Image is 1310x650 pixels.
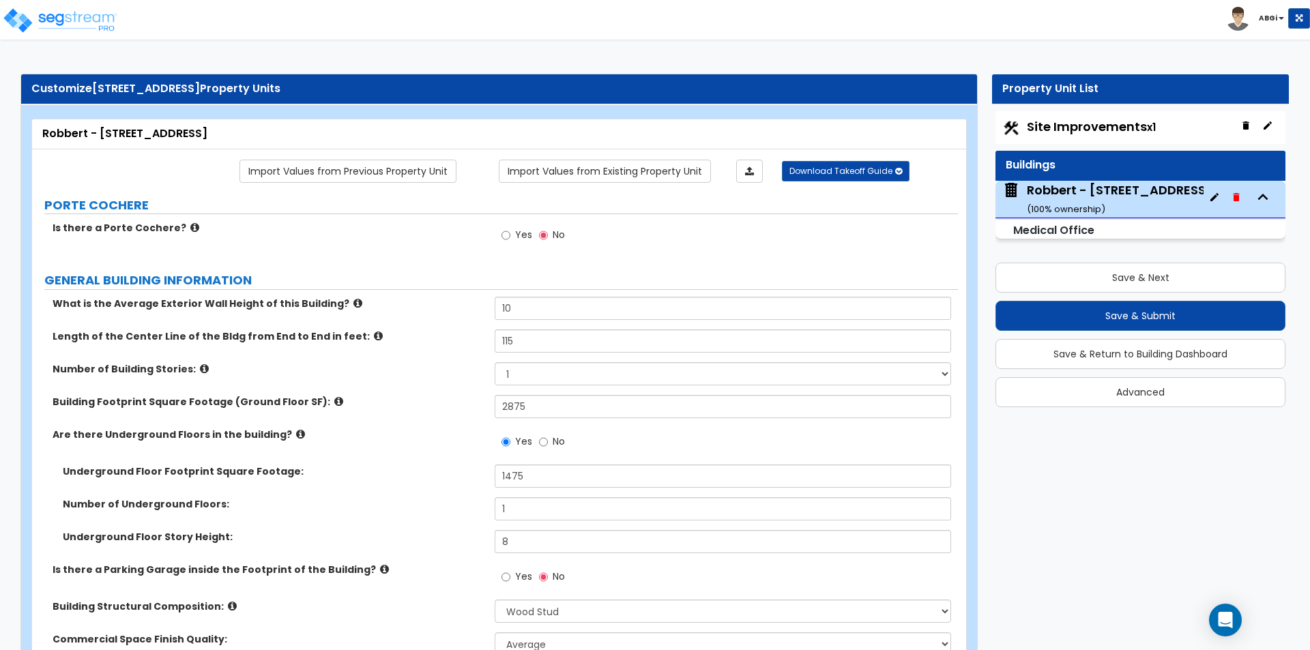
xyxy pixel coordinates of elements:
div: Customize Property Units [31,81,967,97]
div: Open Intercom Messenger [1209,604,1242,636]
img: building.svg [1002,181,1020,199]
span: No [553,570,565,583]
small: Medical Office [1013,222,1094,238]
div: Property Unit List [1002,81,1279,97]
i: click for more info! [200,364,209,374]
i: click for more info! [353,298,362,308]
label: Underground Floor Footprint Square Footage: [63,464,484,478]
label: Number of Underground Floors: [63,497,484,511]
i: click for more info! [190,222,199,233]
i: click for more info! [374,331,383,341]
input: No [539,570,548,585]
label: Is there a Parking Garage inside the Footprint of the Building? [53,563,484,576]
img: Construction.png [1002,119,1020,137]
i: click for more info! [380,564,389,574]
label: PORTE COCHERE [44,196,958,214]
label: What is the Average Exterior Wall Height of this Building? [53,297,484,310]
button: Advanced [995,377,1285,407]
label: Is there a Porte Cochere? [53,221,484,235]
input: No [539,228,548,243]
a: Import the dynamic attribute values from existing properties. [499,160,711,183]
span: Site Improvements [1027,118,1156,135]
label: Number of Building Stories: [53,362,484,376]
b: ABGi [1259,13,1277,23]
label: Commercial Space Finish Quality: [53,632,484,646]
img: avatar.png [1226,7,1250,31]
span: Robbert - 6051 N. Eagle Rd [1002,181,1204,216]
label: GENERAL BUILDING INFORMATION [44,271,958,289]
button: Save & Return to Building Dashboard [995,339,1285,369]
span: Yes [515,434,532,448]
input: Yes [501,570,510,585]
div: Robbert - [STREET_ADDRESS] [42,126,956,142]
span: No [553,434,565,448]
input: Yes [501,434,510,449]
span: Yes [515,570,532,583]
span: [STREET_ADDRESS] [92,80,200,96]
small: x1 [1147,120,1156,134]
input: Yes [501,228,510,243]
label: Building Footprint Square Footage (Ground Floor SF): [53,395,484,409]
label: Underground Floor Story Height: [63,530,484,544]
img: logo_pro_r.png [2,7,118,34]
a: Import the dynamic attributes value through Excel sheet [736,160,763,183]
button: Download Takeoff Guide [782,161,909,181]
label: Length of the Center Line of the Bldg from End to End in feet: [53,329,484,343]
span: Download Takeoff Guide [789,165,892,177]
label: Building Structural Composition: [53,600,484,613]
i: click for more info! [334,396,343,407]
i: click for more info! [296,429,305,439]
span: No [553,228,565,241]
div: Robbert - [STREET_ADDRESS] [1027,181,1212,216]
small: ( 100 % ownership) [1027,203,1105,216]
a: Import the dynamic attribute values from previous properties. [239,160,456,183]
input: No [539,434,548,449]
label: Are there Underground Floors in the building? [53,428,484,441]
i: click for more info! [228,601,237,611]
button: Save & Submit [995,301,1285,331]
button: Save & Next [995,263,1285,293]
span: Yes [515,228,532,241]
div: Buildings [1006,158,1275,173]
